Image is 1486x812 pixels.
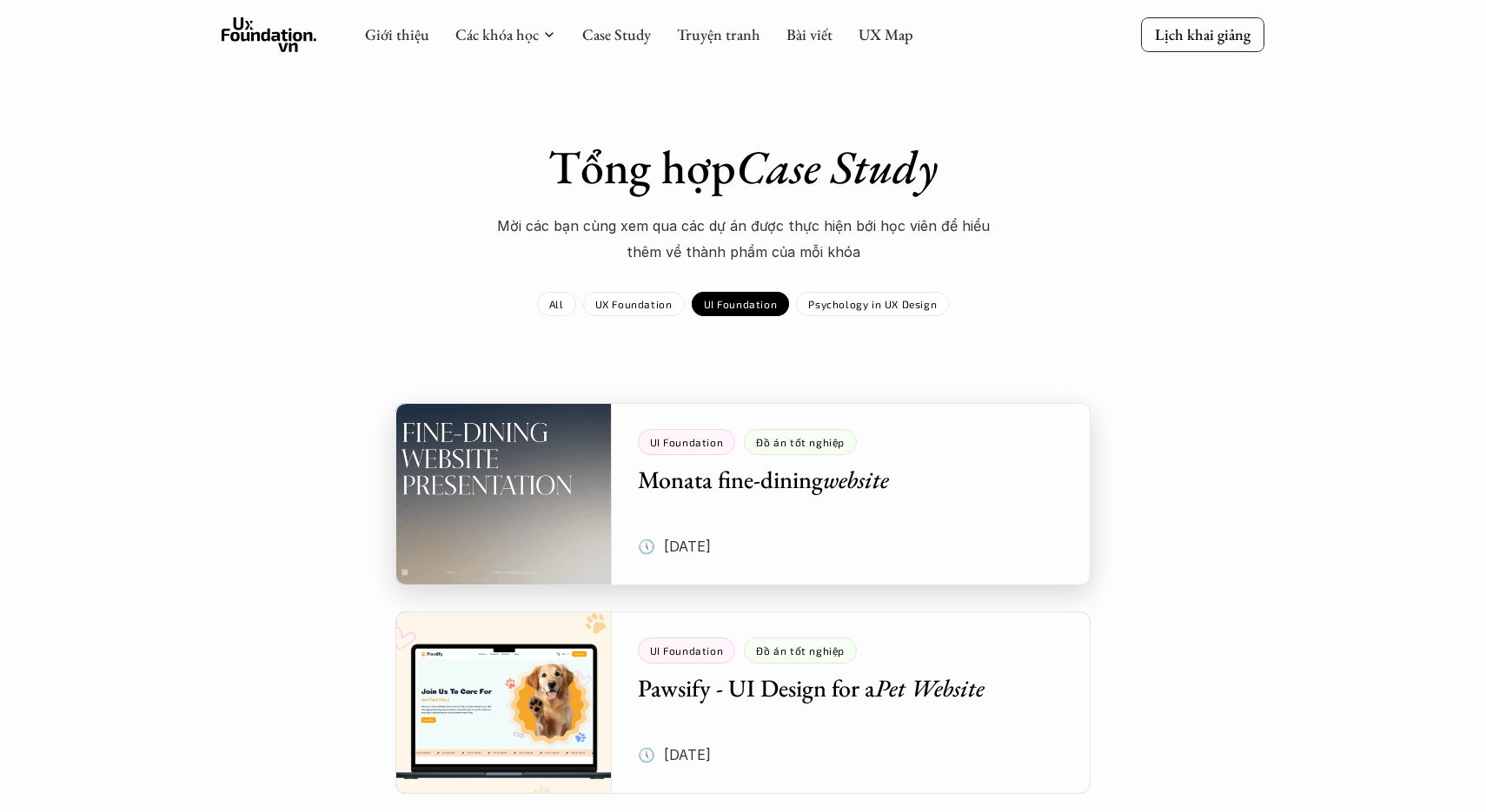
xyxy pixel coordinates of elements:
a: UI FoundationĐồ án tốt nghiệpMonata fine-diningwebsite🕔 [DATE] [395,403,1091,585]
a: UI Foundation [692,292,790,316]
p: UI Foundation [704,298,778,310]
a: Case Study [582,24,651,44]
a: Các khóa học [455,24,539,44]
a: UI FoundationĐồ án tốt nghiệpPawsify - UI Design for aPet Website🕔 [DATE] [395,611,1091,794]
p: All [549,298,564,310]
a: Psychology in UX Design [796,292,949,316]
p: Psychology in UX Design [808,298,937,310]
a: Truyện tranh [677,24,760,44]
p: Lịch khai giảng [1155,24,1250,44]
p: UX Foundation [595,298,673,310]
em: Case Study [736,136,938,197]
a: Giới thiệu [365,24,429,44]
a: UX Foundation [583,292,685,316]
a: All [537,292,576,316]
a: Bài viết [786,24,833,44]
a: UX Map [859,24,913,44]
a: Lịch khai giảng [1141,17,1264,51]
h1: Tổng hợp [439,139,1047,195]
p: Mời các bạn cùng xem qua các dự án được thực hiện bới học viên để hiểu thêm về thành phẩm của mỗi... [482,213,1004,266]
